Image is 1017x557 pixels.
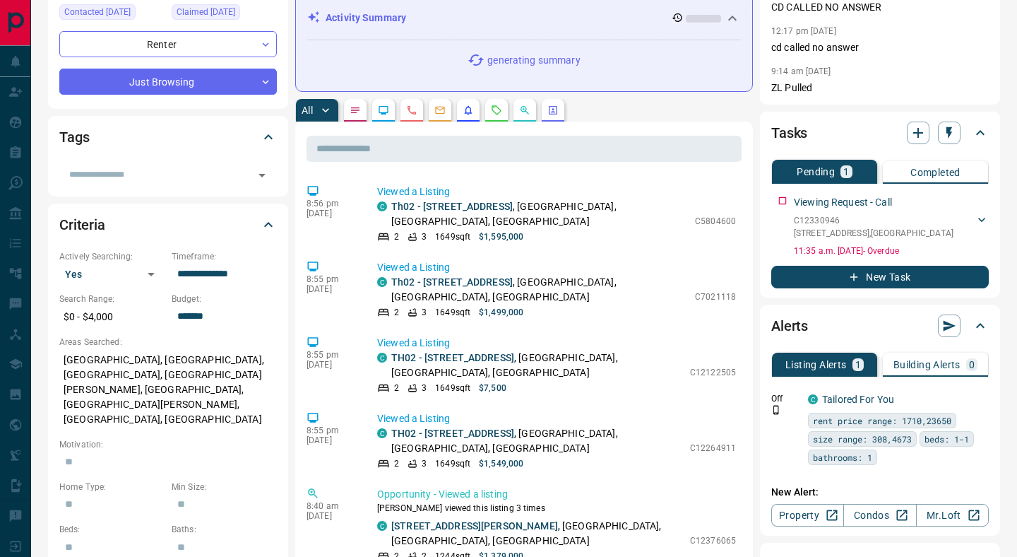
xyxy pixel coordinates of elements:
[479,306,523,319] p: $1,499,000
[391,519,683,549] p: , [GEOGRAPHIC_DATA], [GEOGRAPHIC_DATA], [GEOGRAPHIC_DATA]
[822,394,894,405] a: Tailored For You
[350,105,361,116] svg: Notes
[394,457,399,470] p: 2
[59,31,277,57] div: Renter
[252,165,272,185] button: Open
[391,351,683,380] p: , [GEOGRAPHIC_DATA], [GEOGRAPHIC_DATA], [GEOGRAPHIC_DATA]
[377,411,736,426] p: Viewed a Listing
[406,105,417,116] svg: Calls
[969,360,975,370] p: 0
[794,227,953,240] p: [STREET_ADDRESS] , [GEOGRAPHIC_DATA]
[59,69,277,95] div: Just Browsing
[924,432,969,446] span: beds: 1-1
[813,432,912,446] span: size range: 308,4673
[435,382,470,394] p: 1649 sqft
[326,11,406,25] p: Activity Summary
[813,414,951,428] span: rent price range: 1710,23650
[813,450,872,464] span: bathrooms: 1
[771,266,989,288] button: New Task
[177,5,235,19] span: Claimed [DATE]
[391,276,513,288] a: Th02 - [STREET_ADDRESS]
[377,502,736,515] p: [PERSON_NAME] viewed this listing 3 times
[794,245,989,257] p: 11:35 a.m. [DATE] - Overdue
[910,168,961,177] p: Completed
[487,53,580,68] p: generating summary
[893,360,961,370] p: Building Alerts
[377,277,387,287] div: condos.ca
[377,336,736,351] p: Viewed a Listing
[771,392,799,405] p: Off
[172,481,277,493] p: Min Size:
[394,306,399,319] p: 2
[59,126,89,148] h2: Tags
[59,336,277,348] p: Areas Searched:
[307,501,356,511] p: 8:40 am
[59,305,165,329] p: $0 - $4,000
[771,26,836,36] p: 12:17 pm [DATE]
[435,230,470,243] p: 1649 sqft
[771,66,831,76] p: 9:14 am [DATE]
[808,394,818,404] div: condos.ca
[422,306,427,319] p: 3
[771,405,781,415] svg: Push Notification Only
[794,195,892,210] p: Viewing Request - Call
[59,4,165,24] div: Wed Jul 16 2025
[377,260,736,275] p: Viewed a Listing
[479,457,523,470] p: $1,549,000
[422,230,427,243] p: 3
[307,5,741,31] div: Activity Summary
[378,105,389,116] svg: Lead Browsing Activity
[59,293,165,305] p: Search Range:
[479,230,523,243] p: $1,595,000
[771,122,807,144] h2: Tasks
[59,263,165,286] div: Yes
[394,382,399,394] p: 2
[695,215,736,228] p: C5804600
[843,504,916,527] a: Condos
[302,105,313,115] p: All
[785,360,847,370] p: Listing Alerts
[172,293,277,305] p: Budget:
[797,167,835,177] p: Pending
[59,481,165,493] p: Home Type:
[690,534,736,547] p: C12376065
[422,457,427,470] p: 3
[434,105,446,116] svg: Emails
[307,426,356,435] p: 8:55 pm
[172,523,277,536] p: Baths:
[391,426,683,456] p: , [GEOGRAPHIC_DATA], [GEOGRAPHIC_DATA], [GEOGRAPHIC_DATA]
[771,504,844,527] a: Property
[391,201,513,212] a: Th02 - [STREET_ADDRESS]
[916,504,989,527] a: Mr.Loft
[59,523,165,536] p: Beds:
[547,105,559,116] svg: Agent Actions
[435,457,470,470] p: 1649 sqft
[377,428,387,438] div: condos.ca
[59,438,277,451] p: Motivation:
[59,250,165,263] p: Actively Searching:
[59,120,277,154] div: Tags
[377,487,736,502] p: Opportunity - Viewed a listing
[771,81,989,95] p: ZL Pulled
[59,213,105,236] h2: Criteria
[391,275,688,305] p: , [GEOGRAPHIC_DATA], [GEOGRAPHIC_DATA], [GEOGRAPHIC_DATA]
[59,348,277,431] p: [GEOGRAPHIC_DATA], [GEOGRAPHIC_DATA], [GEOGRAPHIC_DATA], [GEOGRAPHIC_DATA][PERSON_NAME], [GEOGRAP...
[307,274,356,284] p: 8:55 pm
[307,435,356,445] p: [DATE]
[172,250,277,263] p: Timeframe:
[377,521,387,531] div: condos.ca
[422,382,427,394] p: 3
[690,366,736,379] p: C12122505
[690,442,736,455] p: C12264911
[855,360,861,370] p: 1
[307,511,356,521] p: [DATE]
[794,214,953,227] p: C12330946
[64,5,131,19] span: Contacted [DATE]
[435,306,470,319] p: 1649 sqft
[391,352,514,363] a: TH02 - [STREET_ADDRESS]
[479,382,506,394] p: $7,500
[377,353,387,363] div: condos.ca
[391,520,558,532] a: [STREET_ADDRESS][PERSON_NAME]
[307,284,356,294] p: [DATE]
[377,201,387,211] div: condos.ca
